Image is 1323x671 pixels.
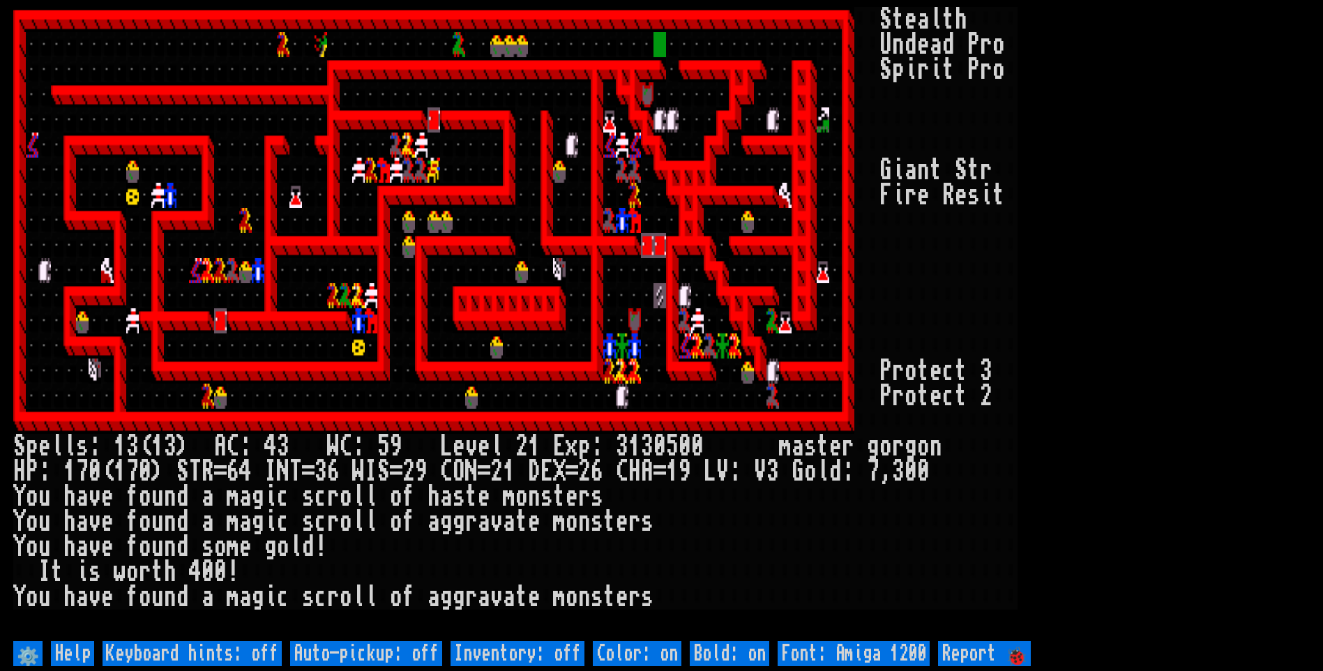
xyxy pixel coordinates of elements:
[89,459,101,484] div: 0
[578,434,591,459] div: p
[892,183,905,208] div: i
[942,183,955,208] div: R
[666,434,679,459] div: 5
[980,32,992,57] div: r
[176,484,189,509] div: d
[729,459,741,484] div: :
[478,509,490,534] div: a
[942,32,955,57] div: d
[704,459,716,484] div: L
[290,641,442,666] input: Auto-pickup: off
[89,534,101,559] div: v
[955,183,967,208] div: e
[352,434,365,459] div: :
[578,509,591,534] div: n
[930,359,942,384] div: e
[327,434,340,459] div: W
[955,384,967,409] div: t
[905,434,917,459] div: g
[114,434,126,459] div: 1
[930,7,942,32] div: l
[490,509,503,534] div: v
[842,459,854,484] div: :
[690,641,769,666] input: Bold: on
[451,641,584,666] input: Inventory: off
[528,484,540,509] div: n
[214,559,227,585] div: 0
[415,459,428,484] div: 9
[26,459,38,484] div: P
[955,158,967,183] div: S
[955,359,967,384] div: t
[490,434,503,459] div: l
[202,509,214,534] div: a
[76,509,89,534] div: a
[453,459,465,484] div: O
[528,509,540,534] div: e
[176,459,189,484] div: S
[89,484,101,509] div: v
[917,57,930,82] div: r
[879,459,892,484] div: ,
[202,559,214,585] div: 0
[465,509,478,534] div: r
[905,183,917,208] div: r
[591,434,603,459] div: :
[879,7,892,32] div: S
[930,57,942,82] div: i
[892,384,905,409] div: r
[591,484,603,509] div: s
[63,509,76,534] div: h
[955,7,967,32] div: h
[340,509,352,534] div: o
[603,509,616,534] div: t
[905,32,917,57] div: d
[264,434,277,459] div: 4
[553,484,566,509] div: t
[176,534,189,559] div: d
[63,534,76,559] div: h
[38,559,51,585] div: I
[26,434,38,459] div: p
[616,459,628,484] div: C
[792,459,804,484] div: G
[653,459,666,484] div: =
[980,158,992,183] div: r
[804,434,817,459] div: s
[591,459,603,484] div: 6
[917,32,930,57] div: e
[930,384,942,409] div: e
[38,459,51,484] div: :
[792,434,804,459] div: a
[867,459,879,484] div: 7
[289,534,302,559] div: l
[641,434,653,459] div: 3
[992,183,1005,208] div: t
[616,509,628,534] div: e
[214,459,227,484] div: =
[942,359,955,384] div: c
[139,534,151,559] div: o
[13,484,26,509] div: Y
[176,509,189,534] div: d
[101,509,114,534] div: e
[716,459,729,484] div: V
[202,459,214,484] div: R
[980,57,992,82] div: r
[302,534,315,559] div: d
[553,509,566,534] div: m
[26,585,38,610] div: o
[76,459,89,484] div: 7
[63,484,76,509] div: h
[879,158,892,183] div: G
[440,459,453,484] div: C
[892,32,905,57] div: n
[377,459,390,484] div: S
[13,459,26,484] div: H
[164,509,176,534] div: n
[76,484,89,509] div: a
[930,158,942,183] div: t
[315,534,327,559] div: !
[26,509,38,534] div: o
[277,434,289,459] div: 3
